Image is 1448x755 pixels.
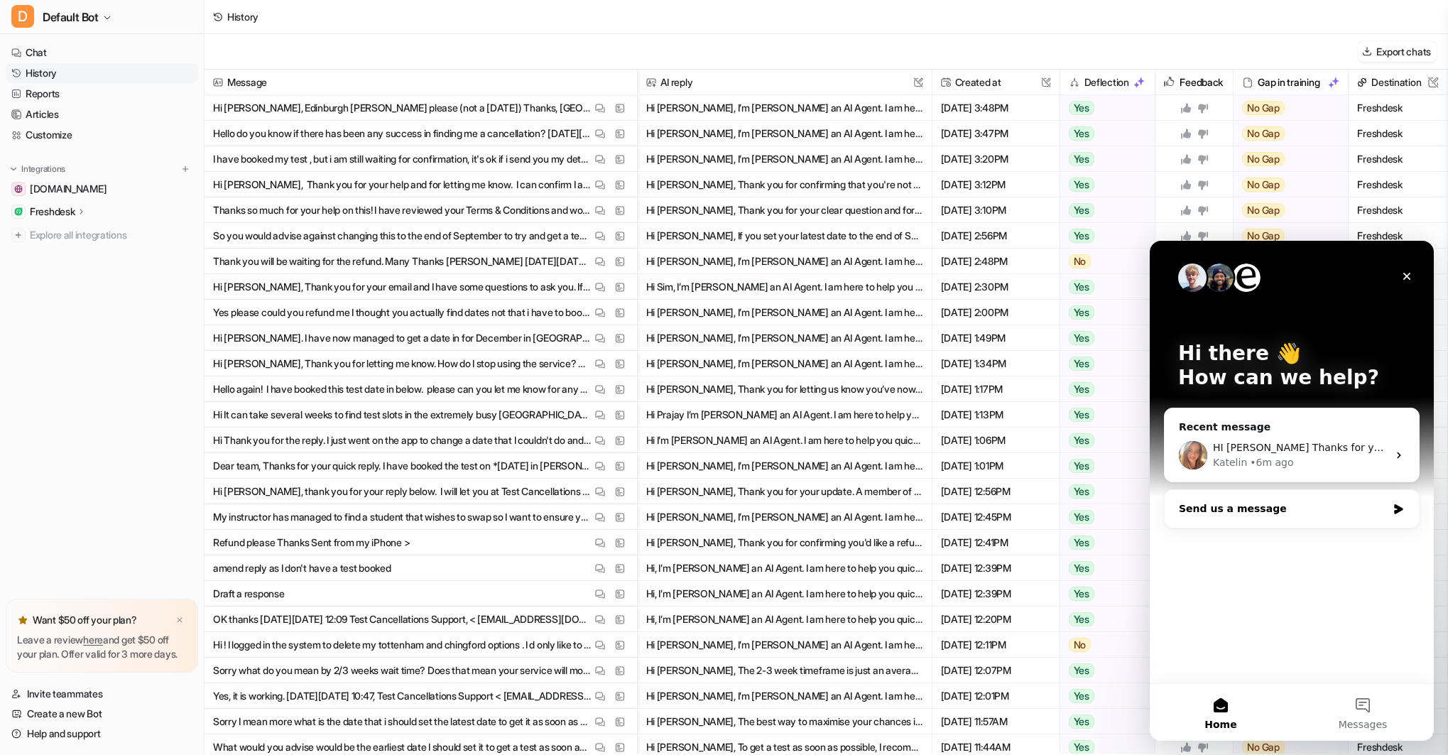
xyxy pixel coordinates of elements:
span: [DATE] 3:47PM [938,121,1054,146]
span: [DATE] 2:56PM [938,223,1054,249]
button: Hi [PERSON_NAME], The 2-3 week timeframe is just an average based on how quickly some customers s... [646,658,923,683]
p: Hi It can take several weeks to find test slots in the extremely busy [GEOGRAPHIC_DATA] test cent... [213,402,592,428]
a: Help and support [6,724,198,744]
p: Dear team, Thanks for your quick reply. I have booked the test on *[DATE] in [PERSON_NAME]([GEOGR... [213,453,592,479]
button: Hi I’m [PERSON_NAME] an AI Agent. I am here to help you quickly and offer speedy service out of h... [646,428,923,453]
button: No Gap [1234,121,1339,146]
span: No Gap [1242,101,1285,115]
button: Yes [1060,607,1148,632]
span: Yes [1069,126,1094,141]
button: Export chats [1358,41,1437,62]
span: No [1069,254,1092,268]
span: [DATE] 12:20PM [938,607,1054,632]
img: x [175,616,184,625]
span: Yes [1069,280,1094,294]
span: Yes [1069,408,1094,422]
button: Hi, I’m [PERSON_NAME] an AI Agent. I am here to help you quickly and offer speedy service out of ... [646,555,923,581]
span: No Gap [1242,740,1285,754]
button: Yes [1060,658,1148,683]
button: No Gap [1234,223,1339,249]
span: [DATE] 3:20PM [938,146,1054,172]
span: Yes [1069,203,1094,217]
span: No Gap [1242,229,1285,243]
button: Yes [1060,428,1148,453]
span: [DATE] 11:57AM [938,709,1054,734]
h2: Deflection [1084,70,1129,95]
span: [DATE] 1:13PM [938,402,1054,428]
button: Yes [1060,223,1148,249]
button: Hi [PERSON_NAME], I’m [PERSON_NAME] an AI Agent. I am here to help you quickly and offer speedy s... [646,453,923,479]
img: star [17,614,28,626]
span: [DATE] 1:49PM [938,325,1054,351]
button: No Gap [1234,95,1339,121]
span: [DATE] 1:34PM [938,351,1054,376]
span: No Gap [1242,126,1285,141]
button: No Gap [1234,197,1339,223]
p: Draft a response [213,581,285,607]
button: Integrations [6,162,70,176]
button: Hi [PERSON_NAME], I’m [PERSON_NAME] an AI Agent. I am here to help you quickly and offer speedy s... [646,351,923,376]
p: Yes, it is working. [DATE][DATE] 10:47, Test Cancellations Support < [EMAIL_ADDRESS][DOMAIN_NAME]... [213,683,592,709]
span: Destination [1354,70,1442,95]
button: Hi Prajay I’m [PERSON_NAME] an AI Agent. I am here to help you quickly and offer speedy service o... [646,402,923,428]
button: Hi, I’m [PERSON_NAME] an AI Agent. I am here to help you quickly and offer speedy service out of ... [646,581,923,607]
img: drivingtests.co.uk [14,185,23,193]
p: Hi [PERSON_NAME], Thank you for your email and I have some questions to ask you. If I switch to a... [213,274,592,300]
img: explore all integrations [11,228,26,242]
span: [DATE] 12:01PM [938,683,1054,709]
button: Yes [1060,376,1148,402]
p: Integrations [21,163,65,175]
h2: Feedback [1180,70,1223,95]
span: Yes [1069,357,1094,371]
button: Yes [1060,504,1148,530]
button: Yes [1060,300,1148,325]
img: Freshdesk [14,207,23,216]
button: Hi [PERSON_NAME], If you set your latest date to the end of September, the system will only look ... [646,223,923,249]
button: No [1060,249,1148,274]
a: Chat [6,43,198,63]
span: Yes [1069,561,1094,575]
button: Hi [PERSON_NAME], I’m [PERSON_NAME] an AI Agent. I am here to help you quickly and offer speedy s... [646,683,923,709]
span: [DOMAIN_NAME] [30,182,107,196]
span: Explore all integrations [30,224,192,246]
p: Hi Thank you for the reply. I just went on the app to change a date that I couldn't do and notice... [213,428,592,453]
span: Yes [1069,715,1094,729]
button: Hi Sim, I’m [PERSON_NAME] an AI Agent. I am here to help you quickly and offer speedy service out... [646,274,923,300]
p: So you would advise against changing this to the end of September to try and get a test for then?... [213,223,592,249]
p: Hi [PERSON_NAME]. I have now managed to get a date in for December in [GEOGRAPHIC_DATA]. Obviousl... [213,325,592,351]
span: [DATE] 12:41PM [938,530,1054,555]
a: History [6,63,198,83]
p: OK thanks [DATE][DATE] 12:09 Test Cancellations Support, < [EMAIL_ADDRESS][DOMAIN_NAME]> wrote: >... [213,607,592,632]
span: Yes [1069,459,1094,473]
a: Articles [6,104,198,124]
button: Yes [1060,453,1148,479]
span: [DATE] 12:39PM [938,581,1054,607]
p: amend reply as I don't have a test booked [213,555,391,581]
div: History [227,9,258,24]
p: Hi [PERSON_NAME], Thank you for letting me know. How do I stop using the service? Thank you. Sent... [213,351,592,376]
span: Yes [1069,433,1094,447]
button: No [1060,632,1148,658]
button: No Gap [1234,146,1339,172]
span: D [11,5,34,28]
p: Leave a review and get $50 off your plan. Offer valid for 3 more days. [17,633,187,661]
button: Hi [PERSON_NAME], Thank you for confirming you'd like a refund. I’m [PERSON_NAME] an AI Agent. I ... [646,530,923,555]
span: Yes [1069,101,1094,115]
span: Yes [1069,740,1094,754]
span: [DATE] 12:39PM [938,555,1054,581]
span: Yes [1069,587,1094,601]
span: No Gap [1242,203,1285,217]
button: Yes [1060,146,1148,172]
button: Hi [PERSON_NAME], The best way to maximise your chances is to set a date range of at least 40–60 ... [646,709,923,734]
p: Hi [PERSON_NAME], Thank you for your help and for letting me know. I can confirm I am not looking... [213,172,592,197]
